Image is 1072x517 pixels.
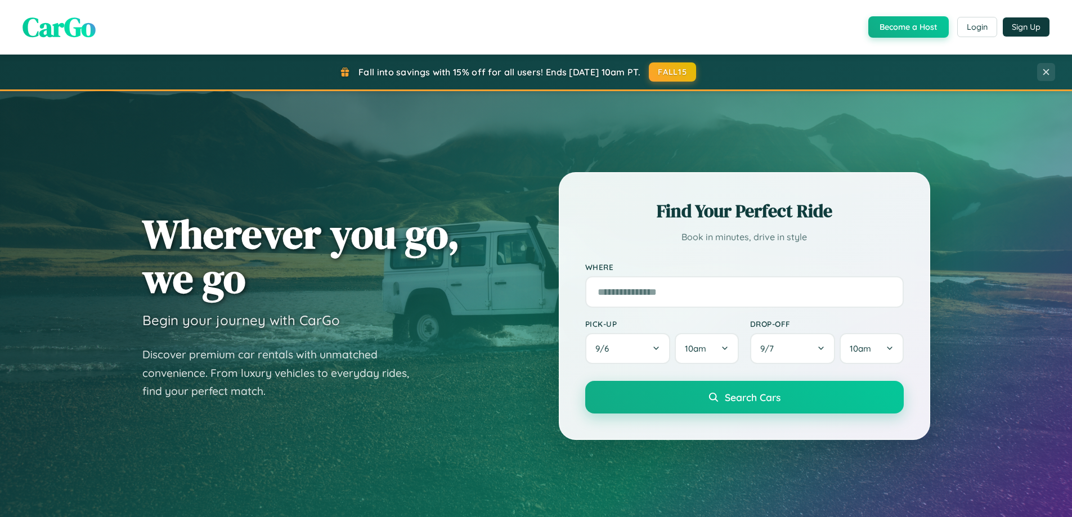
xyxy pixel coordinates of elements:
[725,391,781,403] span: Search Cars
[585,229,904,245] p: Book in minutes, drive in style
[23,8,96,46] span: CarGo
[840,333,903,364] button: 10am
[760,343,779,354] span: 9 / 7
[358,66,640,78] span: Fall into savings with 15% off for all users! Ends [DATE] 10am PT.
[868,16,949,38] button: Become a Host
[750,333,836,364] button: 9/7
[649,62,696,82] button: FALL15
[585,381,904,413] button: Search Cars
[850,343,871,354] span: 10am
[1003,17,1049,37] button: Sign Up
[675,333,738,364] button: 10am
[585,319,739,329] label: Pick-up
[585,333,671,364] button: 9/6
[957,17,997,37] button: Login
[685,343,706,354] span: 10am
[142,312,340,329] h3: Begin your journey with CarGo
[585,199,904,223] h2: Find Your Perfect Ride
[142,345,424,401] p: Discover premium car rentals with unmatched convenience. From luxury vehicles to everyday rides, ...
[750,319,904,329] label: Drop-off
[585,262,904,272] label: Where
[595,343,615,354] span: 9 / 6
[142,212,460,300] h1: Wherever you go, we go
